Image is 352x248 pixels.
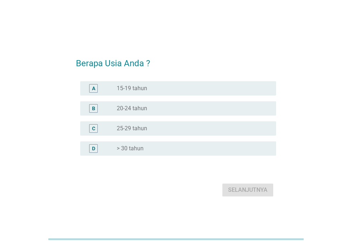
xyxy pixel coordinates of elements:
[92,84,95,92] div: A
[117,85,147,92] label: 15-19 tahun
[117,145,144,152] label: > 30 tahun
[117,105,147,112] label: 20-24 tahun
[92,145,95,152] div: D
[92,125,95,132] div: C
[92,104,95,112] div: B
[117,125,147,132] label: 25-29 tahun
[76,50,276,70] h2: Berapa Usia Anda ?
